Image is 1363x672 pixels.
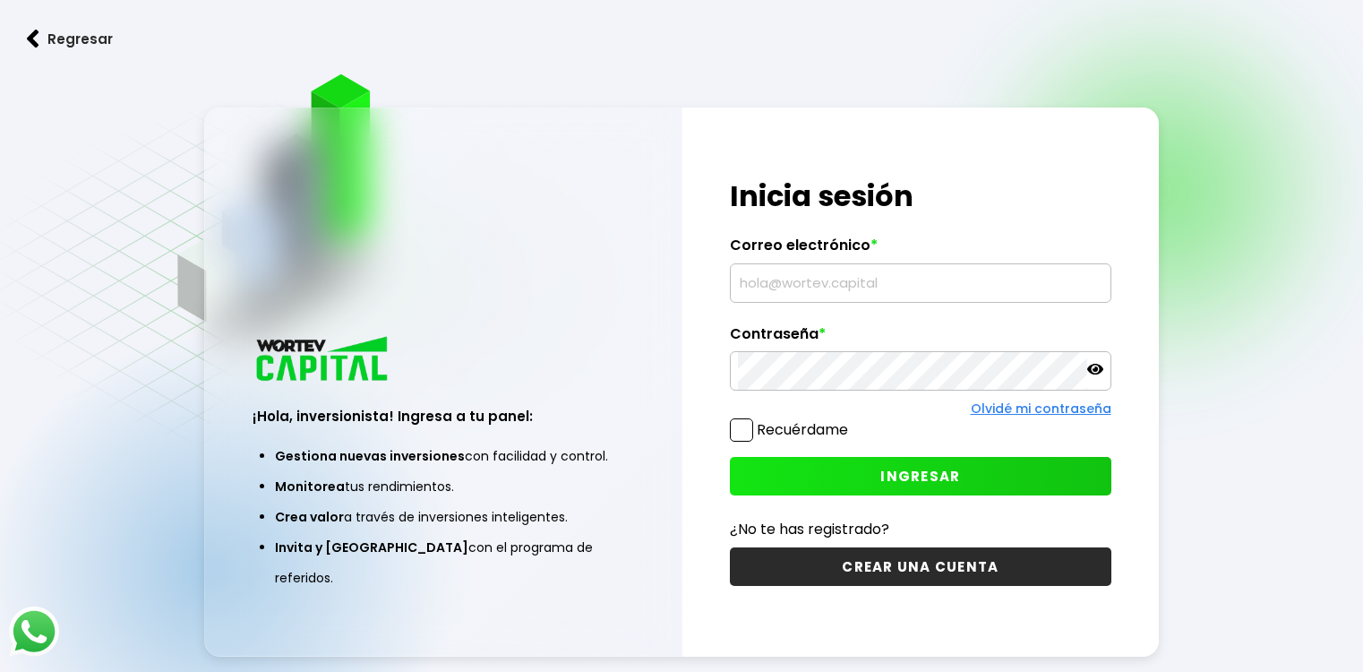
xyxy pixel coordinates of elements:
input: hola@wortev.capital [738,264,1102,302]
h3: ¡Hola, inversionista! Ingresa a tu panel: [253,406,633,426]
label: Correo electrónico [730,237,1110,263]
h1: Inicia sesión [730,175,1110,218]
li: tus rendimientos. [275,471,611,502]
img: logos_whatsapp-icon.242b2217.svg [9,607,59,657]
img: logo_wortev_capital [253,334,394,387]
span: Crea valor [275,508,344,526]
span: INGRESAR [880,467,960,486]
span: Gestiona nuevas inversiones [275,447,465,465]
button: INGRESAR [730,457,1110,495]
span: Invita y [GEOGRAPHIC_DATA] [275,538,468,556]
a: ¿No te has registrado?CREAR UNA CUENTA [730,518,1110,586]
p: ¿No te has registrado? [730,518,1110,540]
span: Monitorea [275,478,345,495]
li: a través de inversiones inteligentes. [275,502,611,532]
li: con el programa de referidos. [275,532,611,593]
img: flecha izquierda [27,30,39,48]
li: con facilidad y control. [275,441,611,471]
button: CREAR UNA CUENTA [730,547,1110,586]
label: Contraseña [730,325,1110,352]
a: Olvidé mi contraseña [971,400,1111,418]
label: Recuérdame [757,419,848,440]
